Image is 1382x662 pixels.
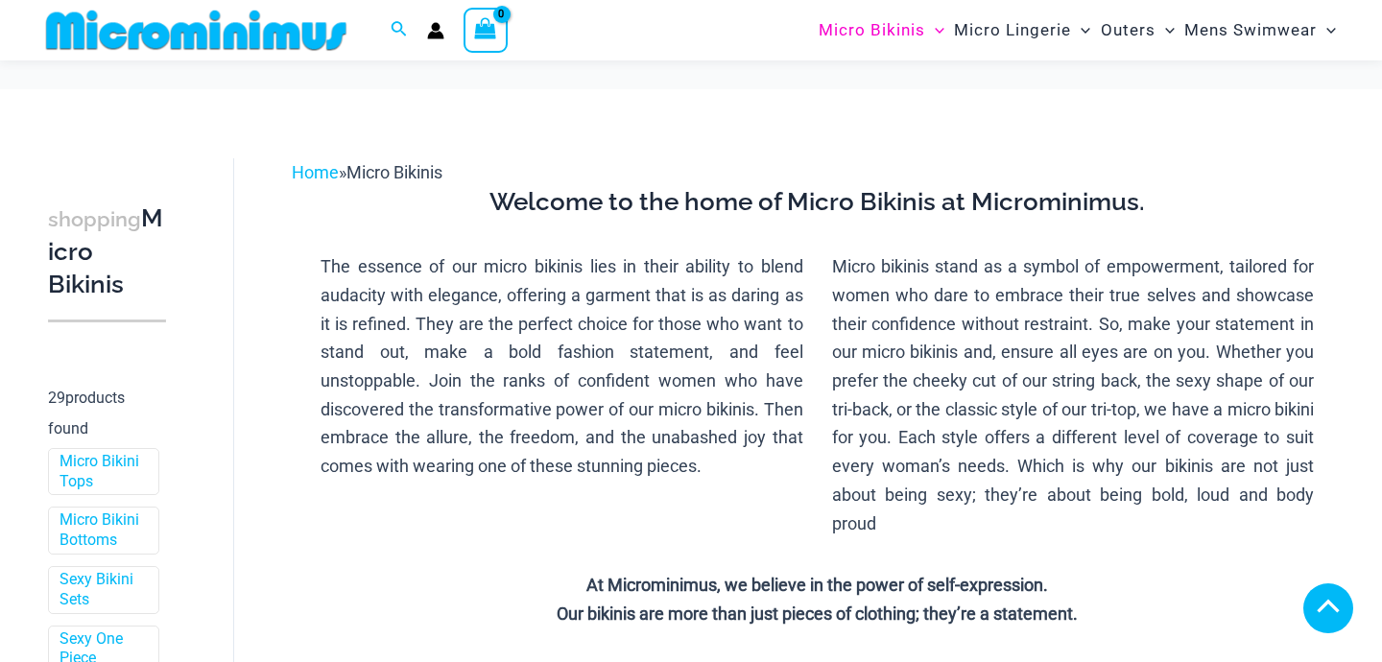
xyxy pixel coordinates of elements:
a: Home [292,162,339,182]
a: Micro Bikini Bottoms [60,510,144,551]
a: Sexy Bikini Sets [60,570,144,610]
a: View Shopping Cart, empty [464,8,508,52]
span: shopping [48,207,141,231]
nav: Site Navigation [811,3,1344,58]
span: » [292,162,442,182]
span: Menu Toggle [925,6,944,55]
img: MM SHOP LOGO FLAT [38,9,354,52]
h3: Micro Bikinis [48,202,166,300]
span: Micro Bikinis [819,6,925,55]
a: Micro BikinisMenu ToggleMenu Toggle [814,6,949,55]
span: Micro Bikinis [346,162,442,182]
h3: Welcome to the home of Micro Bikinis at Microminimus. [306,186,1328,219]
a: Micro LingerieMenu ToggleMenu Toggle [949,6,1095,55]
a: Account icon link [427,22,444,39]
p: products found [48,383,166,444]
span: Micro Lingerie [954,6,1071,55]
span: Menu Toggle [1156,6,1175,55]
a: Mens SwimwearMenu ToggleMenu Toggle [1179,6,1341,55]
span: Menu Toggle [1071,6,1090,55]
a: Search icon link [391,18,408,42]
span: Mens Swimwear [1184,6,1317,55]
a: Micro Bikini Tops [60,452,144,492]
strong: Our bikinis are more than just pieces of clothing; they’re a statement. [557,603,1078,624]
p: Micro bikinis stand as a symbol of empowerment, tailored for women who dare to embrace their true... [832,252,1315,537]
strong: At Microminimus, we believe in the power of self-expression. [586,575,1048,595]
a: OutersMenu ToggleMenu Toggle [1096,6,1179,55]
span: Outers [1101,6,1156,55]
span: Menu Toggle [1317,6,1336,55]
p: The essence of our micro bikinis lies in their ability to blend audacity with elegance, offering ... [321,252,803,481]
span: 29 [48,389,65,407]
